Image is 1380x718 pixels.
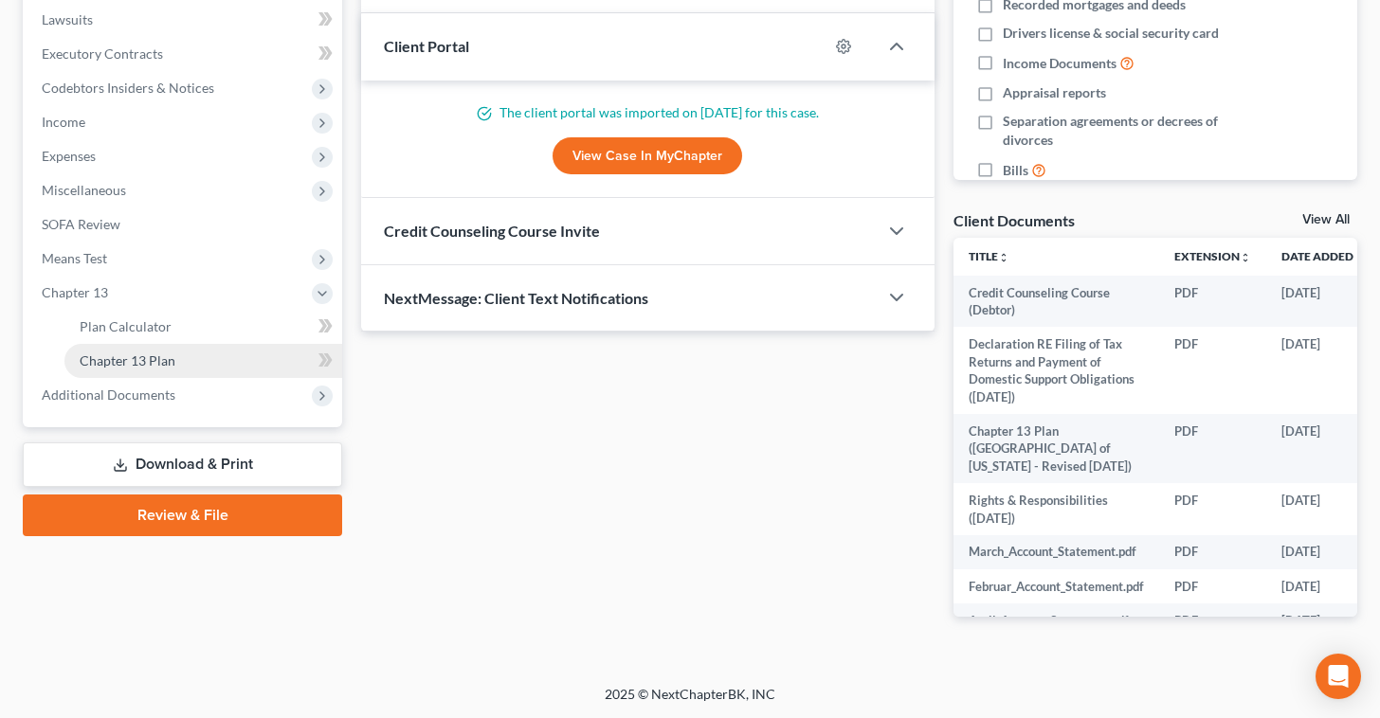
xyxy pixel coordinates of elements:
span: Bills [1003,161,1028,180]
a: Download & Print [23,442,342,487]
a: Date Added expand_more [1281,249,1367,263]
a: View All [1302,213,1350,226]
span: Codebtors Insiders & Notices [42,80,214,96]
a: View Case in MyChapter [553,137,742,175]
td: PDF [1159,327,1266,414]
div: Client Documents [953,210,1075,230]
td: PDF [1159,414,1266,483]
span: Expenses [42,148,96,164]
td: Februar_Account_Statement.pdf [953,569,1159,603]
span: Drivers license & social security card [1003,24,1219,43]
td: PDF [1159,535,1266,569]
span: SOFA Review [42,216,120,232]
a: Review & File [23,494,342,536]
span: Additional Documents [42,386,175,403]
td: Chapter 13 Plan ([GEOGRAPHIC_DATA] of [US_STATE] - Revised [DATE]) [953,414,1159,483]
span: Plan Calculator [80,318,172,334]
i: unfold_more [1240,252,1251,263]
p: The client portal was imported on [DATE] for this case. [384,103,912,122]
span: Executory Contracts [42,45,163,62]
span: Appraisal reports [1003,83,1106,102]
td: March_Account_Statement.pdf [953,535,1159,569]
span: Client Portal [384,37,469,55]
td: Credit Counseling Course (Debtor) [953,276,1159,328]
a: Chapter 13 Plan [64,344,342,378]
a: Plan Calculator [64,310,342,344]
span: Separation agreements or decrees of divorces [1003,112,1241,150]
a: Lawsuits [27,3,342,37]
div: Open Intercom Messenger [1316,654,1361,699]
td: April_Account_Statement.pdf [953,603,1159,637]
td: Declaration RE Filing of Tax Returns and Payment of Domestic Support Obligations ([DATE]) [953,327,1159,414]
td: PDF [1159,483,1266,535]
span: Chapter 13 Plan [80,352,175,368]
a: Executory Contracts [27,37,342,71]
a: Extensionunfold_more [1174,249,1251,263]
td: PDF [1159,276,1266,328]
a: Titleunfold_more [969,249,1009,263]
span: Income [42,114,85,130]
span: NextMessage: Client Text Notifications [384,289,648,307]
span: Lawsuits [42,11,93,27]
i: unfold_more [998,252,1009,263]
span: Chapter 13 [42,284,108,300]
td: PDF [1159,603,1266,637]
td: Rights & Responsibilities ([DATE]) [953,483,1159,535]
span: Income Documents [1003,54,1117,73]
i: expand_more [1355,252,1367,263]
td: PDF [1159,569,1266,603]
a: SOFA Review [27,207,342,242]
span: Credit Counseling Course Invite [384,222,600,240]
span: Means Test [42,250,107,266]
span: Miscellaneous [42,182,126,198]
